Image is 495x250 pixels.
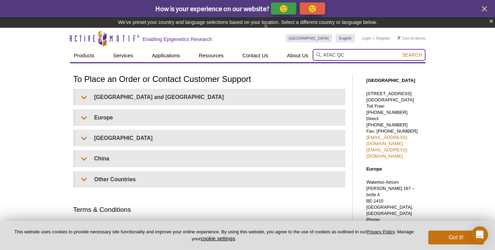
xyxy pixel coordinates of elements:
[11,229,417,242] p: This website uses cookies to provide necessary site functionality and improve your online experie...
[73,219,345,226] p: For details on what is required to place an order, please refer to our documentation.
[73,75,345,85] h1: To Place an Order or Contact Customer Support
[283,49,313,62] a: About Us
[70,49,99,62] a: Products
[75,89,345,105] summary: [GEOGRAPHIC_DATA] and [GEOGRAPHIC_DATA]
[195,49,228,62] a: Resources
[148,49,184,62] a: Applications
[366,147,407,159] a: [EMAIL_ADDRESS][DOMAIN_NAME]
[397,34,426,42] li: (0 items)
[366,91,422,159] p: [STREET_ADDRESS] [GEOGRAPHIC_DATA] Toll Free: [PHONE_NUMBER] Direct: [PHONE_NUMBER] Fax: [PHONE_N...
[366,166,382,172] strong: Europe
[397,36,401,40] img: Your Cart
[286,34,332,42] a: [GEOGRAPHIC_DATA]
[373,34,374,42] li: |
[366,229,395,234] a: Privacy Policy
[143,36,212,42] h2: Enabling Epigenetics Research
[75,110,345,125] summary: Europe
[362,36,371,41] a: Login
[200,235,235,241] button: cookie settings
[397,36,410,41] a: Cart
[155,4,270,13] span: How is your experience on our website?
[73,205,345,214] h2: Terms & Conditions
[366,186,415,216] span: [PERSON_NAME] 167 – boîte 4 BE-1410 [GEOGRAPHIC_DATA], [GEOGRAPHIC_DATA]
[313,49,426,61] input: Keyword, Cat. No.
[109,49,138,62] a: Services
[471,226,488,243] div: Open Intercom Messenger
[402,52,422,58] span: Search
[75,172,345,187] summary: Other Countries
[376,36,390,41] a: Register
[366,78,415,83] strong: [GEOGRAPHIC_DATA]
[489,17,493,25] button: ×
[264,23,282,39] img: Change Here
[428,231,484,244] button: Got it!
[400,52,424,58] button: Search
[238,49,272,62] a: Contact Us
[75,151,345,166] summary: China
[336,34,355,42] a: English
[366,135,407,146] a: [EMAIL_ADDRESS][DOMAIN_NAME]
[480,5,489,13] button: close
[308,4,317,13] p: 🙁
[209,220,249,225] a: Terms & Conditions
[279,4,288,13] p: 🙂
[75,130,345,146] summary: [GEOGRAPHIC_DATA]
